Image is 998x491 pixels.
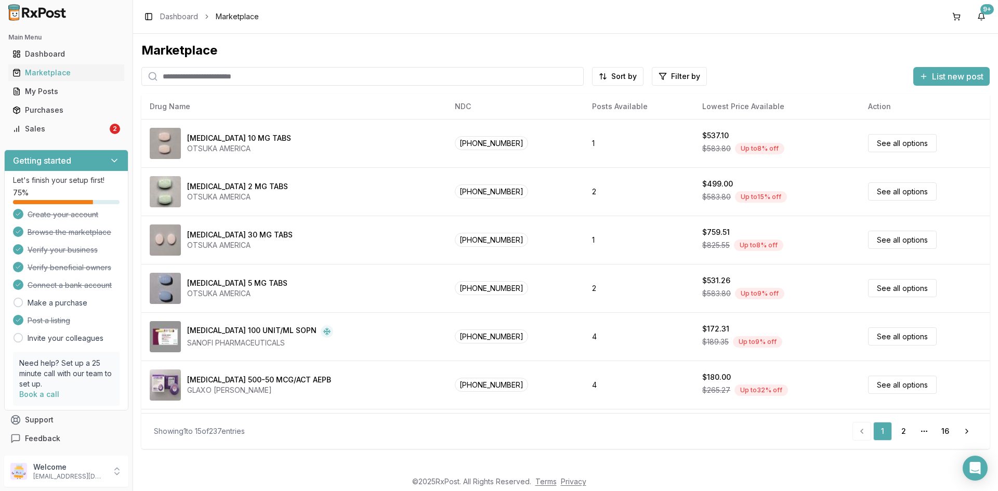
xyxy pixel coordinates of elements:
button: Support [4,410,128,429]
a: My Posts [8,82,124,101]
div: Marketplace [141,42,990,59]
td: 1 [584,119,694,167]
div: Up to 8 % off [734,240,783,251]
img: Abilify 30 MG TABS [150,224,181,256]
div: [MEDICAL_DATA] 100 UNIT/ML SOPN [187,325,317,338]
img: Abilify 2 MG TABS [150,176,181,207]
img: Advair Diskus 500-50 MCG/ACT AEPB [150,369,181,401]
span: $265.27 [702,385,730,395]
a: Privacy [561,477,586,486]
div: GLAXO [PERSON_NAME] [187,385,331,395]
button: Sales2 [4,121,128,137]
span: 75 % [13,188,29,198]
span: $583.80 [702,288,731,299]
span: [PHONE_NUMBER] [455,281,528,295]
a: Dashboard [160,11,198,22]
th: NDC [447,94,584,119]
div: $172.31 [702,324,729,334]
a: 1 [873,422,892,441]
p: [EMAIL_ADDRESS][DOMAIN_NAME] [33,472,106,481]
a: See all options [868,231,937,249]
div: Up to 8 % off [735,143,784,154]
h2: Main Menu [8,33,124,42]
td: 2 [584,167,694,216]
th: Drug Name [141,94,447,119]
span: [PHONE_NUMBER] [455,184,528,198]
div: Showing 1 to 15 of 237 entries [154,426,245,436]
div: OTSUKA AMERICA [187,143,291,154]
button: Feedback [4,429,128,448]
a: Make a purchase [28,298,87,308]
nav: breadcrumb [160,11,259,22]
div: Dashboard [12,49,120,59]
span: Browse the marketplace [28,227,111,237]
div: Up to 15 % off [735,191,787,203]
a: See all options [868,376,937,394]
button: My Posts [4,83,128,100]
div: OTSUKA AMERICA [187,240,293,250]
button: Filter by [652,67,707,86]
a: Terms [535,477,557,486]
span: Filter by [671,71,700,82]
a: Invite your colleagues [28,333,103,343]
div: 2 [110,124,120,134]
div: $531.26 [702,275,730,286]
th: Posts Available [584,94,694,119]
a: List new post [913,72,990,83]
td: 4 [584,361,694,409]
p: Need help? Set up a 25 minute call with our team to set up. [19,358,113,389]
div: 9+ [980,4,994,15]
a: Book a call [19,390,59,399]
button: 9+ [973,8,990,25]
td: 4 [584,312,694,361]
span: Post a listing [28,315,70,326]
p: Welcome [33,462,106,472]
div: OTSUKA AMERICA [187,192,288,202]
button: Marketplace [4,64,128,81]
div: [MEDICAL_DATA] 2 MG TABS [187,181,288,192]
div: [MEDICAL_DATA] 10 MG TABS [187,133,291,143]
div: [MEDICAL_DATA] 30 MG TABS [187,230,293,240]
div: $537.10 [702,130,729,141]
th: Lowest Price Available [694,94,860,119]
div: $499.00 [702,179,733,189]
img: User avatar [10,463,27,480]
div: [MEDICAL_DATA] 5 MG TABS [187,278,287,288]
img: Abilify 5 MG TABS [150,273,181,304]
img: RxPost Logo [4,4,71,21]
span: Feedback [25,433,60,444]
div: SANOFI PHARMACEUTICALS [187,338,333,348]
div: OTSUKA AMERICA [187,288,287,299]
a: Go to next page [956,422,977,441]
span: [PHONE_NUMBER] [455,233,528,247]
div: Up to 9 % off [735,288,784,299]
div: Marketplace [12,68,120,78]
span: $583.80 [702,143,731,154]
span: [PHONE_NUMBER] [455,136,528,150]
a: See all options [868,182,937,201]
a: 2 [894,422,913,441]
div: My Posts [12,86,120,97]
a: Sales2 [8,120,124,138]
h3: Getting started [13,154,71,167]
span: Verify your business [28,245,98,255]
td: 2 [584,409,694,457]
span: $189.35 [702,337,729,347]
a: See all options [868,279,937,297]
span: $825.55 [702,240,730,250]
button: List new post [913,67,990,86]
div: [MEDICAL_DATA] 500-50 MCG/ACT AEPB [187,375,331,385]
button: Purchases [4,102,128,118]
span: [PHONE_NUMBER] [455,378,528,392]
span: [PHONE_NUMBER] [455,329,528,343]
a: Purchases [8,101,124,120]
a: Marketplace [8,63,124,82]
nav: pagination [852,422,977,441]
a: Dashboard [8,45,124,63]
span: Sort by [611,71,637,82]
div: Purchases [12,105,120,115]
a: 16 [936,422,954,441]
img: Admelog SoloStar 100 UNIT/ML SOPN [150,321,181,352]
span: Verify beneficial owners [28,262,111,273]
th: Action [860,94,990,119]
